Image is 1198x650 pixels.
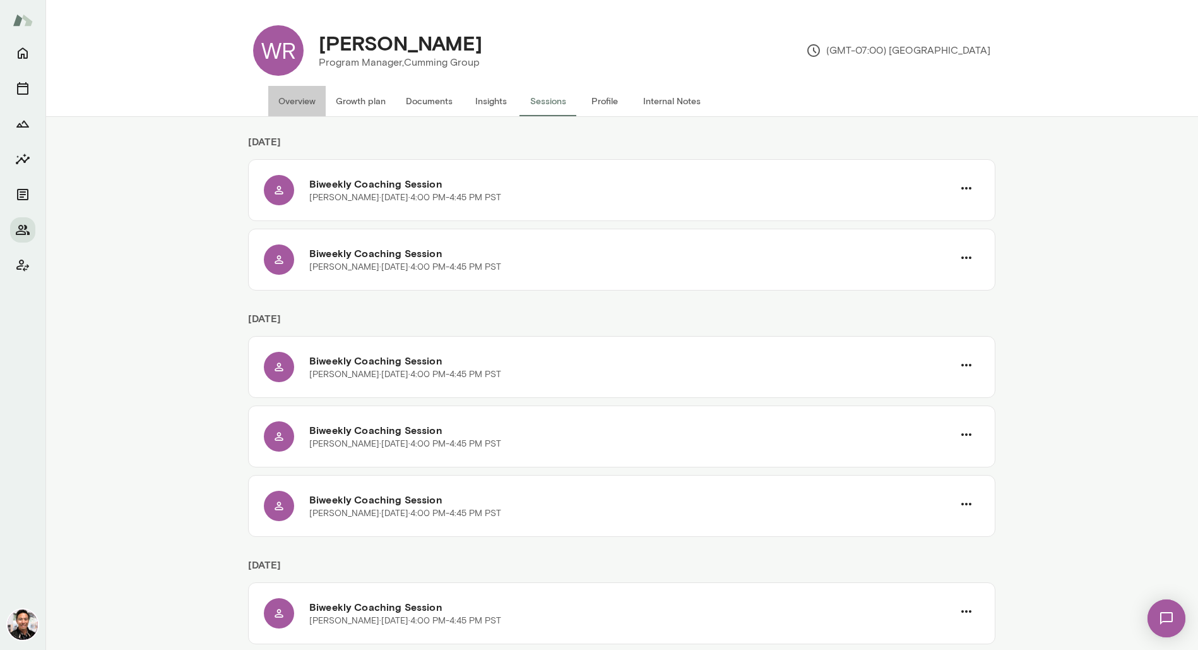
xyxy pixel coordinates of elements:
[10,182,35,207] button: Documents
[10,111,35,136] button: Growth Plan
[309,246,953,261] h6: Biweekly Coaching Session
[309,191,501,204] p: [PERSON_NAME] · [DATE] · 4:00 PM-4:45 PM PST
[326,86,396,116] button: Growth plan
[248,557,995,582] h6: [DATE]
[10,253,35,278] button: Client app
[319,55,482,70] p: Program Manager, Cumming Group
[309,368,501,381] p: [PERSON_NAME] · [DATE] · 4:00 PM-4:45 PM PST
[576,86,633,116] button: Profile
[309,438,501,450] p: [PERSON_NAME] · [DATE] · 4:00 PM-4:45 PM PST
[309,615,501,627] p: [PERSON_NAME] · [DATE] · 4:00 PM-4:45 PM PST
[268,86,326,116] button: Overview
[309,492,953,507] h6: Biweekly Coaching Session
[13,8,33,32] img: Mento
[396,86,463,116] button: Documents
[10,147,35,172] button: Insights
[8,610,38,640] img: Albert Villarde
[253,25,304,76] div: WR
[309,353,953,368] h6: Biweekly Coaching Session
[248,134,995,159] h6: [DATE]
[806,43,990,58] p: (GMT-07:00) [GEOGRAPHIC_DATA]
[319,31,482,55] h4: [PERSON_NAME]
[309,261,501,274] p: [PERSON_NAME] · [DATE] · 4:00 PM-4:45 PM PST
[309,507,501,520] p: [PERSON_NAME] · [DATE] · 4:00 PM-4:45 PM PST
[10,76,35,101] button: Sessions
[10,217,35,243] button: Members
[519,86,576,116] button: Sessions
[10,40,35,66] button: Home
[309,599,953,615] h6: Biweekly Coaching Session
[309,423,953,438] h6: Biweekly Coaching Session
[463,86,519,116] button: Insights
[633,86,711,116] button: Internal Notes
[309,176,953,191] h6: Biweekly Coaching Session
[248,311,995,336] h6: [DATE]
